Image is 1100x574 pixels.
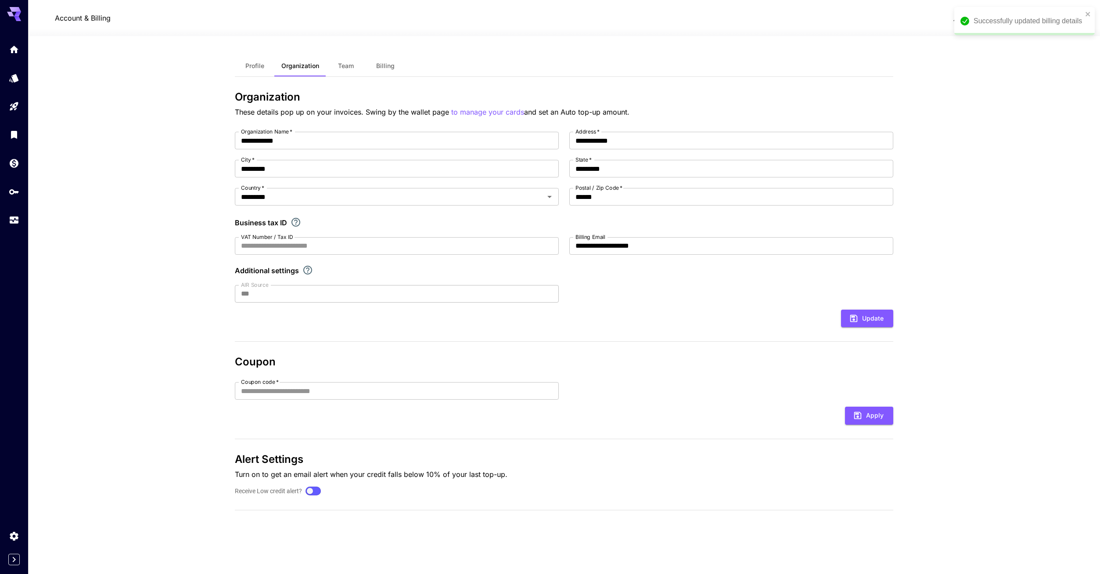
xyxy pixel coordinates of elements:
h3: Alert Settings [235,453,893,466]
p: Business tax ID [235,217,287,228]
button: Expand sidebar [8,554,20,565]
div: Models [9,72,19,83]
label: Organization Name [241,128,292,135]
label: VAT Number / Tax ID [241,233,293,241]
button: Open [543,191,556,203]
h3: Coupon [235,356,893,368]
label: Receive Low credit alert? [235,487,302,496]
div: Library [9,129,19,140]
label: Address [575,128,600,135]
button: to manage your cards [451,107,524,118]
button: Update [841,310,893,328]
nav: breadcrumb [55,13,111,23]
label: City [241,156,255,163]
div: Settings [9,531,19,542]
div: API Keys [9,186,19,197]
label: AIR Source [241,281,268,289]
span: Profile [245,62,264,70]
div: Wallet [9,158,19,169]
label: Coupon code [241,378,279,386]
a: Account & Billing [55,13,111,23]
label: State [575,156,592,163]
svg: If you are a business tax registrant, please enter your business tax ID here. [291,217,301,227]
span: and set an Auto top-up amount. [524,108,629,116]
label: Country [241,184,264,191]
div: Successfully updated billing details [974,16,1082,26]
div: Playground [9,101,19,112]
span: Billing [376,62,395,70]
button: Apply [845,407,893,425]
button: close [1085,11,1091,18]
svg: Explore additional customization settings [302,265,313,275]
span: Team [338,62,354,70]
label: Postal / Zip Code [575,184,622,191]
div: Home [9,44,19,55]
label: Billing Email [575,233,605,241]
span: These details pop up on your invoices. Swing by the wallet page [235,108,451,116]
p: Turn on to get an email alert when your credit falls below 10% of your last top-up. [235,469,893,480]
h3: Organization [235,91,893,103]
p: Additional settings [235,265,299,276]
div: Usage [9,215,19,226]
span: Organization [281,62,319,70]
